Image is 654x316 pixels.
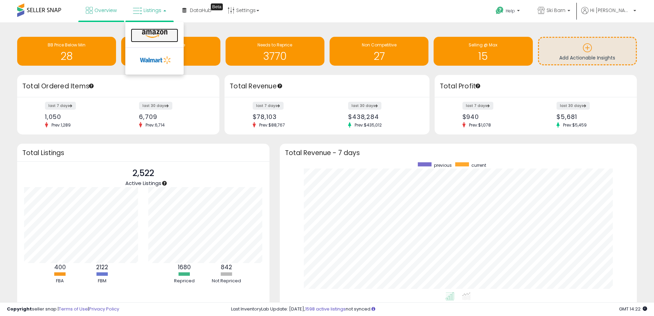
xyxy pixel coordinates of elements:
[348,102,381,110] label: last 30 days
[45,102,76,110] label: last 7 days
[351,122,385,128] span: Prev: $435,012
[434,162,452,168] span: previous
[333,51,425,62] h1: 27
[253,102,284,110] label: last 7 days
[256,122,288,128] span: Prev: $88,767
[22,81,214,91] h3: Total Ordered Items
[547,7,565,14] span: Ski Barn
[96,263,108,271] b: 2122
[462,113,531,120] div: $940
[144,7,161,14] span: Listings
[59,306,88,312] a: Terms of Use
[190,7,211,14] span: DataHub
[7,306,32,312] strong: Copyright
[475,83,481,89] div: Tooltip anchor
[39,278,81,284] div: FBA
[362,42,397,48] span: Non Competitive
[221,263,232,271] b: 842
[437,51,529,62] h1: 15
[466,122,494,128] span: Prev: $1,078
[285,150,632,155] h3: Total Revenue - 7 days
[82,278,123,284] div: FBM
[471,162,486,168] span: current
[211,3,223,10] div: Tooltip anchor
[161,180,168,186] div: Tooltip anchor
[121,37,220,66] a: Inventory Age 99
[94,7,117,14] span: Overview
[230,81,424,91] h3: Total Revenue
[462,102,493,110] label: last 7 days
[89,306,119,312] a: Privacy Policy
[469,42,497,48] span: Selling @ Max
[139,113,207,120] div: 6,709
[490,1,527,22] a: Help
[206,278,247,284] div: Not Repriced
[559,54,615,61] span: Add Actionable Insights
[557,113,625,120] div: $5,681
[88,83,94,89] div: Tooltip anchor
[581,7,636,22] a: Hi [PERSON_NAME]
[305,306,346,312] a: 1598 active listings
[557,102,590,110] label: last 30 days
[560,122,590,128] span: Prev: $5,459
[495,6,504,15] i: Get Help
[440,81,632,91] h3: Total Profit
[330,37,428,66] a: Non Competitive 27
[226,37,324,66] a: Needs to Reprice 3770
[590,7,631,14] span: Hi [PERSON_NAME]
[348,113,417,120] div: $438,284
[54,263,66,271] b: 400
[434,37,532,66] a: Selling @ Max 15
[48,42,85,48] span: BB Price Below Min
[619,306,647,312] span: 2025-09-17 14:22 GMT
[17,37,116,66] a: BB Price Below Min 28
[229,51,321,62] h1: 3770
[257,42,292,48] span: Needs to Reprice
[125,51,217,62] h1: 99
[539,38,636,64] a: Add Actionable Insights
[125,179,161,187] span: Active Listings
[277,83,283,89] div: Tooltip anchor
[142,122,168,128] span: Prev: 6,714
[48,122,74,128] span: Prev: 1,289
[231,306,647,313] div: Last InventoryLab Update: [DATE], not synced.
[506,8,515,14] span: Help
[139,102,172,110] label: last 30 days
[253,113,322,120] div: $78,103
[7,306,119,313] div: seller snap | |
[22,150,264,155] h3: Total Listings
[371,307,375,311] i: Click here to read more about un-synced listings.
[178,263,191,271] b: 1680
[45,113,113,120] div: 1,050
[125,167,161,180] p: 2,522
[164,278,205,284] div: Repriced
[157,42,185,48] span: Inventory Age
[21,51,113,62] h1: 28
